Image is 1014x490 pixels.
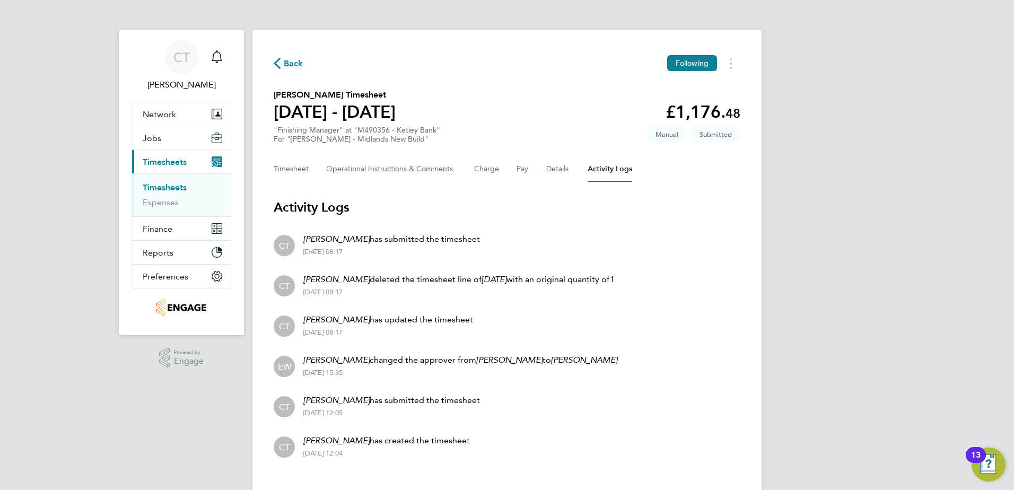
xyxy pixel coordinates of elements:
app-decimal: £1,176. [666,102,740,122]
em: [PERSON_NAME] [303,274,370,284]
em: [PERSON_NAME] [476,355,543,365]
span: CT [279,280,290,292]
em: 1 [609,274,614,284]
div: Emma Wells [274,356,295,377]
span: Chloe Taquin [132,78,231,91]
a: Timesheets [143,182,187,192]
p: has submitted the timesheet [303,233,480,246]
div: [DATE] 08:17 [303,288,614,296]
button: Finance [132,217,231,240]
div: [DATE] 12:04 [303,449,470,458]
p: changed the approver from to [303,354,617,366]
em: [DATE] [482,274,506,284]
span: Reports [143,248,173,258]
span: Powered by [174,348,204,357]
div: Chloe Taquin [274,436,295,458]
p: has updated the timesheet [303,313,473,326]
span: Preferences [143,272,188,282]
span: This timesheet was manually created. [647,126,687,143]
button: Jobs [132,126,231,150]
span: CT [279,320,290,332]
img: thornbaker-logo-retina.png [156,299,206,316]
em: [PERSON_NAME] [303,314,370,325]
a: Powered byEngage [159,348,204,368]
button: Network [132,102,231,126]
h2: [PERSON_NAME] Timesheet [274,89,396,101]
div: [DATE] 15:35 [303,369,617,377]
a: CT[PERSON_NAME] [132,40,231,91]
em: [PERSON_NAME] [303,234,370,244]
p: has created the timesheet [303,434,470,447]
div: [DATE] 08:17 [303,328,473,337]
div: Chloe Taquin [274,275,295,296]
span: Jobs [143,133,161,143]
button: Pay [517,156,529,182]
em: [PERSON_NAME] [551,355,617,365]
em: [PERSON_NAME] [303,395,370,405]
button: Following [667,55,717,71]
span: Back [284,57,303,70]
span: 48 [725,106,740,121]
button: Timesheet [274,156,309,182]
em: [PERSON_NAME] [303,355,370,365]
h3: Activity Logs [274,199,740,216]
button: Back [274,57,303,70]
button: Reports [132,241,231,264]
span: Following [676,58,709,68]
button: Activity Logs [588,156,632,182]
h1: [DATE] - [DATE] [274,101,396,122]
a: Go to home page [132,299,231,316]
nav: Main navigation [119,30,244,335]
button: Operational Instructions & Comments [326,156,457,182]
span: CT [279,401,290,413]
span: Finance [143,224,172,234]
div: For "[PERSON_NAME] - Midlands New Build" [274,135,440,144]
button: Timesheets [132,150,231,173]
em: [PERSON_NAME] [303,435,370,445]
div: Timesheets [132,173,231,216]
p: deleted the timesheet line of with an original quantity of [303,273,614,286]
span: Engage [174,357,204,366]
div: [DATE] 08:17 [303,248,480,256]
button: Charge [474,156,500,182]
span: CT [279,441,290,453]
button: Details [546,156,571,182]
span: EW [278,361,291,372]
a: Expenses [143,197,179,207]
div: Chloe Taquin [274,316,295,337]
button: Preferences [132,265,231,288]
span: CT [173,50,190,64]
p: has submitted the timesheet [303,394,480,407]
div: Chloe Taquin [274,396,295,417]
button: Timesheets Menu [721,55,740,72]
span: Timesheets [143,157,187,167]
div: "Finishing Manager" at "M490356 - Ketley Bank" [274,126,440,144]
span: Network [143,109,176,119]
span: This timesheet is Submitted. [691,126,740,143]
div: 13 [971,455,981,469]
div: [DATE] 12:05 [303,409,480,417]
span: CT [279,240,290,251]
button: Open Resource Center, 13 new notifications [972,448,1006,482]
div: Chloe Taquin [274,235,295,256]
